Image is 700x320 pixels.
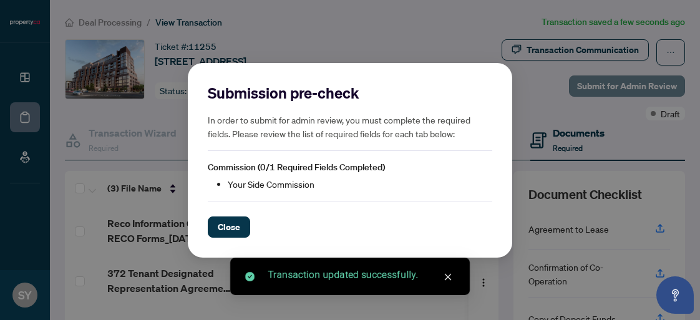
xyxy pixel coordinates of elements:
[208,83,492,103] h2: Submission pre-check
[208,162,385,173] span: Commission (0/1 Required Fields Completed)
[444,273,452,281] span: close
[268,268,455,283] div: Transaction updated successfully.
[441,270,455,284] a: Close
[218,216,240,236] span: Close
[208,113,492,140] h5: In order to submit for admin review, you must complete the required fields. Please review the lis...
[228,177,492,190] li: Your Side Commission
[245,272,255,281] span: check-circle
[208,216,250,237] button: Close
[656,276,694,314] button: Open asap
